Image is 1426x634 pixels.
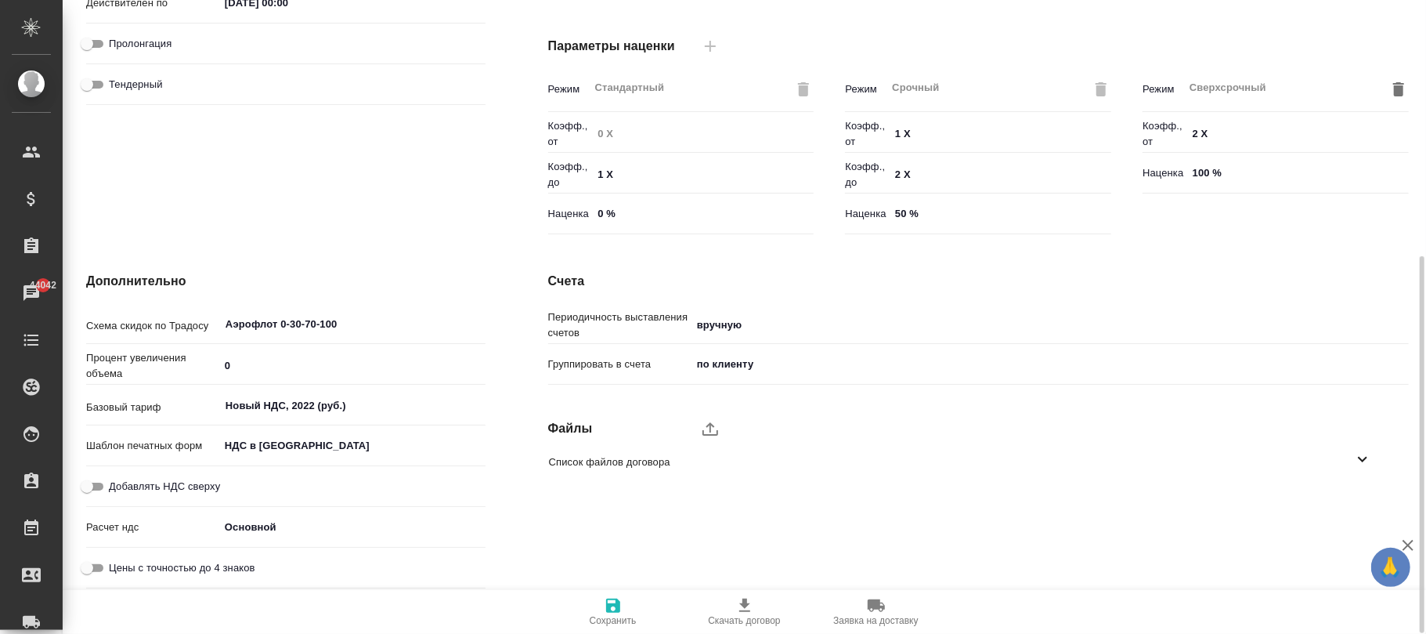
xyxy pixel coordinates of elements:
p: Шаблон печатных форм [86,438,219,454]
input: ✎ Введи что-нибудь [890,123,1111,146]
input: ✎ Введи что-нибудь [1187,123,1409,146]
input: ✎ Введи что-нибудь [592,164,814,187]
p: Коэфф., от [1143,118,1187,150]
p: Расчет ндс [86,520,219,535]
input: ✎ Введи что-нибудь [890,164,1111,187]
p: Группировать в счета [548,357,691,372]
p: Наценка [548,206,593,222]
span: Скачать договор [708,615,780,626]
div: Список файлов договора [536,444,1397,480]
input: ✎ Введи что-нибудь [1187,161,1409,184]
a: 44042 [4,274,59,313]
input: Пустое поле [592,123,814,146]
input: ✎ Введи что-нибудь [890,202,1111,225]
span: Список файлов договора [549,455,1353,470]
div: вручную [691,312,1409,339]
span: Заявка на доставку [833,615,918,626]
button: Удалить режим [1387,78,1410,101]
p: Режим [548,82,589,97]
span: Тендерный [109,77,163,92]
p: Периодичность выставления счетов [548,310,691,341]
span: Сохранить [590,615,637,626]
p: Процент увеличения объема [86,350,219,382]
p: Схема скидок по Традосу [86,318,219,334]
p: Наценка [1143,165,1187,181]
button: Open [477,323,480,326]
p: Режим [1143,82,1183,97]
label: upload [691,410,729,447]
p: Коэфф., до [548,159,593,190]
span: Добавлять НДС сверху [109,479,220,495]
div: НДС в [GEOGRAPHIC_DATA] [219,433,486,459]
h4: Счета [548,272,1409,291]
button: Open [477,404,480,408]
span: Пролонгация [109,36,171,52]
button: Скачать договор [679,590,810,634]
input: ✎ Введи что-нибудь [592,202,814,225]
div: по клиенту [691,351,1409,378]
button: Заявка на доставку [810,590,942,634]
h4: Файлы [548,419,691,438]
span: 🙏 [1377,551,1404,584]
span: 44042 [20,277,66,293]
p: Коэфф., от [548,118,593,150]
div: Основной [219,514,486,541]
p: Наценка [845,206,890,222]
span: Цены с точностью до 4 знаков [109,560,255,576]
button: 🙏 [1371,548,1410,587]
p: Коэфф., от [845,118,890,150]
p: Базовый тариф [86,400,219,415]
button: Сохранить [547,590,679,634]
h4: Параметры наценки [548,37,691,56]
input: ✎ Введи что-нибудь [219,355,486,378]
p: Коэфф., до [845,159,890,190]
p: Режим [845,82,886,97]
h4: Дополнительно [86,272,486,291]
